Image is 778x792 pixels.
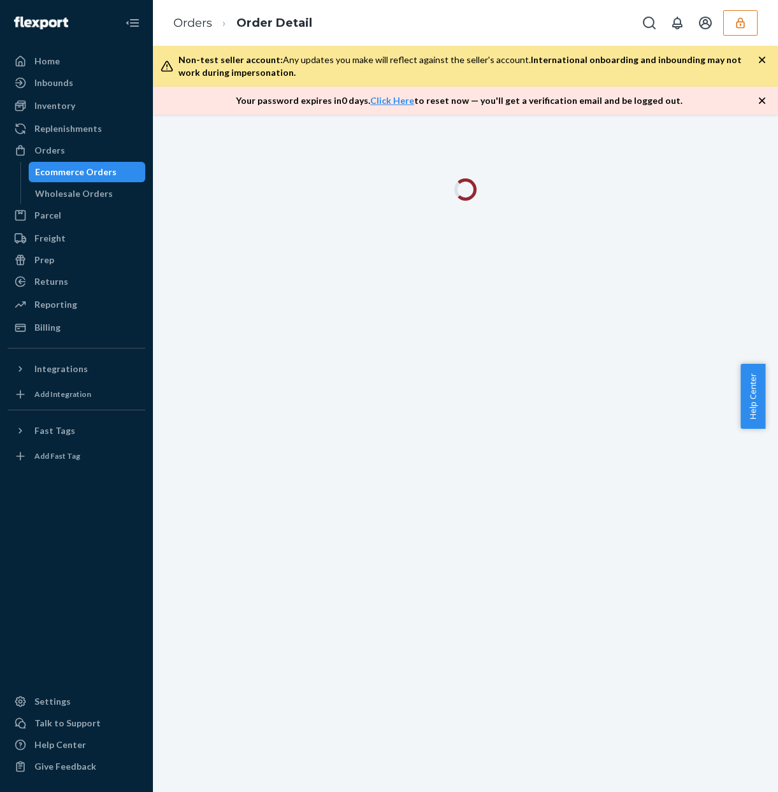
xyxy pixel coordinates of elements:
[8,359,145,379] button: Integrations
[34,738,86,751] div: Help Center
[29,184,146,204] a: Wholesale Orders
[163,4,322,42] ol: breadcrumbs
[178,54,758,79] div: Any updates you make will reflect against the seller's account.
[34,76,73,89] div: Inbounds
[34,321,61,334] div: Billing
[8,691,145,712] a: Settings
[173,16,212,30] a: Orders
[8,735,145,755] a: Help Center
[8,73,145,93] a: Inbounds
[34,209,61,222] div: Parcel
[8,140,145,161] a: Orders
[34,232,66,245] div: Freight
[35,187,113,200] div: Wholesale Orders
[740,364,765,429] button: Help Center
[34,760,96,773] div: Give Feedback
[34,275,68,288] div: Returns
[8,271,145,292] a: Returns
[34,298,77,311] div: Reporting
[34,389,91,400] div: Add Integration
[236,16,312,30] a: Order Detail
[8,205,145,226] a: Parcel
[34,450,80,461] div: Add Fast Tag
[120,10,145,36] button: Close Navigation
[665,10,690,36] button: Open notifications
[34,717,101,730] div: Talk to Support
[8,294,145,315] a: Reporting
[34,55,60,68] div: Home
[34,363,88,375] div: Integrations
[34,424,75,437] div: Fast Tags
[8,317,145,338] a: Billing
[8,713,145,733] button: Talk to Support
[34,254,54,266] div: Prep
[8,384,145,405] a: Add Integration
[35,166,117,178] div: Ecommerce Orders
[8,421,145,441] button: Fast Tags
[8,250,145,270] a: Prep
[178,54,283,65] span: Non-test seller account:
[8,96,145,116] a: Inventory
[8,228,145,248] a: Freight
[34,144,65,157] div: Orders
[14,17,68,29] img: Flexport logo
[8,446,145,466] a: Add Fast Tag
[34,695,71,708] div: Settings
[29,162,146,182] a: Ecommerce Orders
[34,122,102,135] div: Replenishments
[8,119,145,139] a: Replenishments
[236,94,682,107] p: Your password expires in 0 days . to reset now — you'll get a verification email and be logged out.
[637,10,662,36] button: Open Search Box
[370,95,414,106] a: Click Here
[8,51,145,71] a: Home
[8,756,145,777] button: Give Feedback
[34,99,75,112] div: Inventory
[693,10,718,36] button: Open account menu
